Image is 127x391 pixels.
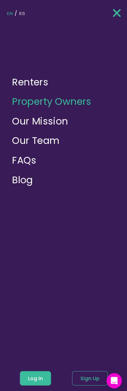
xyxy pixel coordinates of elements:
img: 3 lines stacked, hamburger style [112,8,120,17]
a: Blog [12,171,33,185]
p: / [15,9,17,18]
a: Renters [12,74,48,88]
a: Sign Up [71,367,107,382]
a: Our Mission [12,113,67,127]
div: Open Intercom Messenger [105,369,121,385]
button: EN [5,3,15,23]
a: Our Team [12,132,59,146]
a: Property Owners [12,94,90,107]
a: Log In [20,367,50,382]
a: FAQs [12,152,36,165]
button: ES [17,3,27,23]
